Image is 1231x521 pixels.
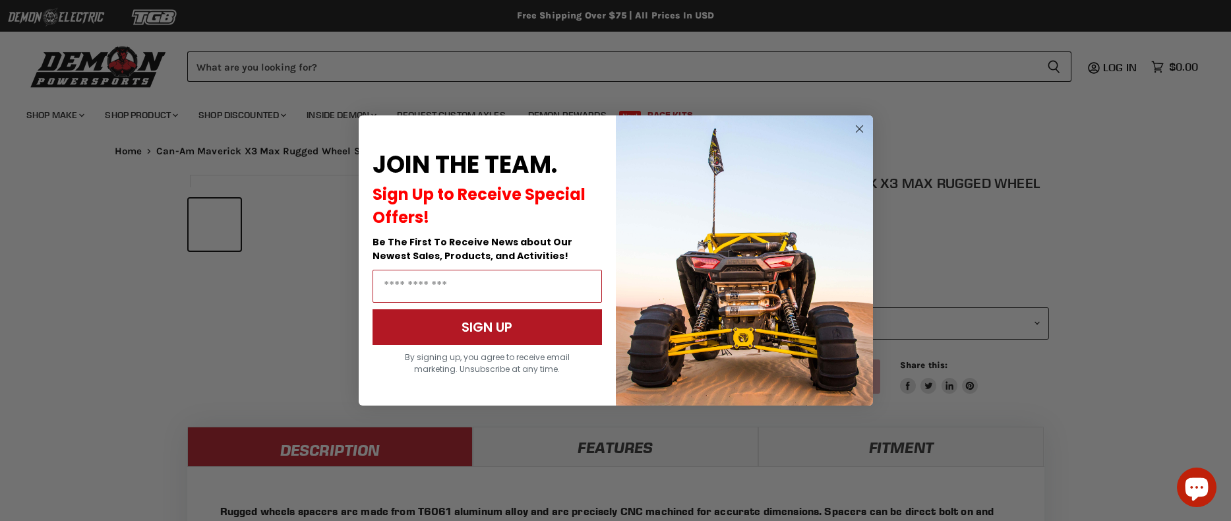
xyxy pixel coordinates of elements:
span: Sign Up to Receive Special Offers! [373,183,585,228]
span: JOIN THE TEAM. [373,148,557,181]
inbox-online-store-chat: Shopify online store chat [1173,468,1220,510]
input: Email Address [373,270,602,303]
span: Be The First To Receive News about Our Newest Sales, Products, and Activities! [373,235,572,262]
span: By signing up, you agree to receive email marketing. Unsubscribe at any time. [405,352,570,375]
button: SIGN UP [373,309,602,345]
img: a9095488-b6e7-41ba-879d-588abfab540b.jpeg [616,115,873,406]
button: Close dialog [851,121,868,137]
